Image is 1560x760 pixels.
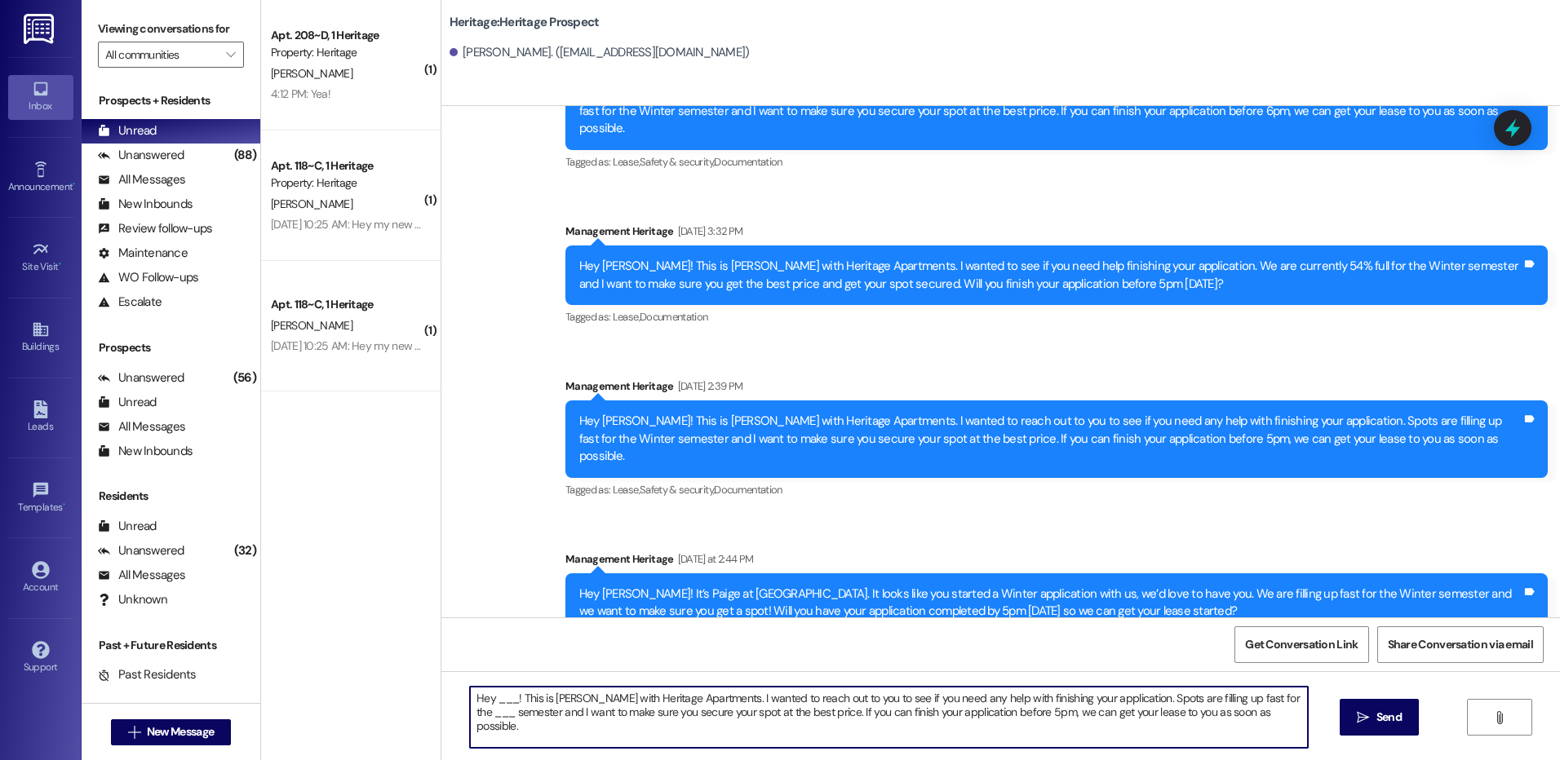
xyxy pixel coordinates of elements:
[98,443,193,460] div: New Inbounds
[98,245,188,262] div: Maintenance
[1376,709,1402,726] span: Send
[8,236,73,280] a: Site Visit •
[98,418,185,435] div: All Messages
[98,369,184,387] div: Unanswered
[271,86,330,101] div: 4:12 PM: Yea!
[98,691,208,708] div: Future Residents
[271,296,422,313] div: Apt. 118~C, 1 Heritage
[98,220,212,237] div: Review follow-ups
[565,223,1548,245] div: Management Heritage
[613,310,640,324] span: Lease ,
[640,310,708,324] span: Documentation
[674,223,743,240] div: [DATE] 3:32 PM
[565,378,1548,400] div: Management Heritage
[98,394,157,411] div: Unread
[105,42,218,68] input: All communities
[98,269,198,286] div: WO Follow-ups
[714,155,782,169] span: Documentation
[82,339,260,356] div: Prospects
[230,538,260,563] div: (32)
[271,175,422,192] div: Property: Heritage
[271,197,352,211] span: [PERSON_NAME]
[674,378,743,395] div: [DATE] 2:39 PM
[63,499,65,510] span: •
[98,591,167,608] div: Unknown
[82,488,260,505] div: Residents
[565,150,1548,174] div: Tagged as:
[1388,636,1533,653] span: Share Conversation via email
[98,567,185,584] div: All Messages
[8,476,73,520] a: Templates •
[59,258,61,270] span: •
[147,723,214,740] span: New Message
[98,171,185,188] div: All Messages
[674,550,754,568] div: [DATE] at 2:44 PM
[98,16,244,42] label: Viewing conversations for
[450,14,600,31] b: Heritage: Heritage Prospect
[1377,626,1544,663] button: Share Conversation via email
[229,365,260,391] div: (56)
[24,14,57,44] img: ResiDesk Logo
[226,48,235,61] i: 
[98,294,162,311] div: Escalate
[271,27,422,44] div: Apt. 208~D, 1 Heritage
[1493,711,1505,724] i: 
[271,66,352,81] span: [PERSON_NAME]
[8,556,73,600] a: Account
[579,258,1522,293] div: Hey [PERSON_NAME]! This is [PERSON_NAME] with Heritage Apartments. I wanted to see if you need he...
[714,483,782,497] span: Documentation
[8,395,73,440] a: Leads
[230,143,260,168] div: (88)
[1245,636,1358,653] span: Get Conversation Link
[8,636,73,680] a: Support
[8,316,73,360] a: Buildings
[613,155,640,169] span: Lease ,
[579,585,1522,621] div: Hey [PERSON_NAME]! It’s Paige at [GEOGRAPHIC_DATA]. It looks like you started a Winter applicatio...
[98,666,197,683] div: Past Residents
[82,637,260,654] div: Past + Future Residents
[271,217,633,232] div: [DATE] 10:25 AM: Hey my new address is [STREET_ADDRESS] For my deposit
[579,413,1522,465] div: Hey [PERSON_NAME]! This is [PERSON_NAME] with Heritage Apartments. I wanted to reach out to you t...
[565,305,1548,329] div: Tagged as:
[1234,626,1368,663] button: Get Conversation Link
[271,318,352,333] span: [PERSON_NAME]
[8,75,73,119] a: Inbox
[470,687,1307,748] textarea: Hey ___! This is [PERSON_NAME] with Heritage Apartments. I wanted to reach out to you to see if y...
[98,518,157,535] div: Unread
[82,92,260,109] div: Prospects + Residents
[613,483,640,497] span: Lease ,
[271,44,422,61] div: Property: Heritage
[98,122,157,139] div: Unread
[1357,711,1369,724] i: 
[1340,699,1419,736] button: Send
[98,196,193,213] div: New Inbounds
[565,478,1548,502] div: Tagged as:
[565,550,1548,573] div: Management Heritage
[640,155,714,169] span: Safety & security ,
[98,147,184,164] div: Unanswered
[450,44,750,61] div: [PERSON_NAME]. ([EMAIL_ADDRESS][DOMAIN_NAME])
[640,483,714,497] span: Safety & security ,
[271,157,422,175] div: Apt. 118~C, 1 Heritage
[128,726,140,739] i: 
[271,338,633,353] div: [DATE] 10:25 AM: Hey my new address is [STREET_ADDRESS] For my deposit
[111,719,232,745] button: New Message
[579,86,1522,138] div: Hey [PERSON_NAME]! This is [PERSON_NAME] with Heritage Apartments. I wanted to reach out to you t...
[98,542,184,559] div: Unanswered
[73,179,75,190] span: •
